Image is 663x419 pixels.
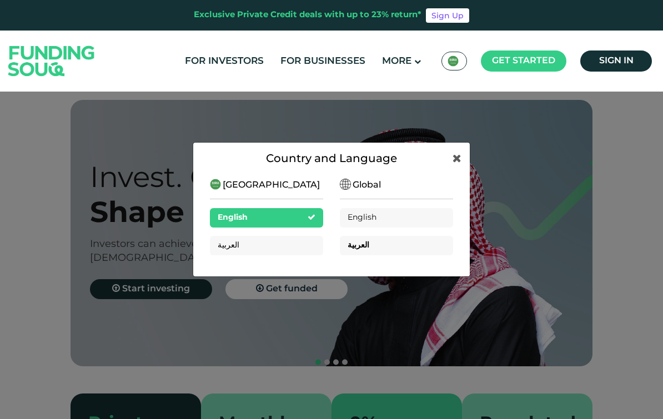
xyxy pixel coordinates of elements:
[492,57,555,65] span: Get started
[210,179,221,190] img: SA Flag
[348,214,376,221] span: English
[599,57,634,65] span: Sign in
[348,241,369,249] span: العربية
[210,151,453,168] div: Country and Language
[182,52,267,70] a: For Investors
[353,179,381,192] span: Global
[218,214,248,221] span: English
[580,51,652,72] a: Sign in
[194,9,421,22] div: Exclusive Private Credit deals with up to 23% return*
[223,179,320,192] span: [GEOGRAPHIC_DATA]
[340,179,351,190] img: SA Flag
[278,52,368,70] a: For Businesses
[448,55,459,67] img: SA Flag
[426,8,469,23] a: Sign Up
[218,241,239,249] span: العربية
[382,57,411,66] span: More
